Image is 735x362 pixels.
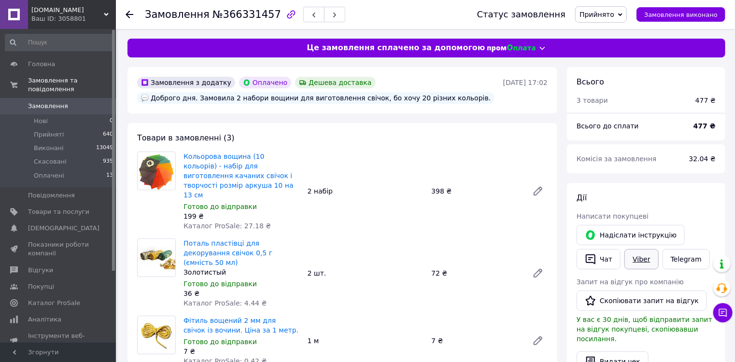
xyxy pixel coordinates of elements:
span: Повідомлення [28,191,75,200]
div: 1 м [304,334,428,348]
span: Прийнято [580,11,614,18]
span: Головна [28,60,55,69]
a: Редагувати [528,181,548,201]
span: 13049 [96,144,113,153]
span: Товари в замовленні (3) [137,133,235,142]
span: Каталог ProSale [28,299,80,307]
div: Оплачено [239,77,291,88]
a: Viber [624,249,658,269]
div: 398 ₴ [427,184,524,198]
button: Чат з покупцем [713,303,733,322]
span: Це замовлення сплачено за допомогою [307,42,485,54]
img: Фітиль вощений 2 мм для свічок із вочини. Ціна за 1 метр. [138,320,175,350]
time: [DATE] 17:02 [503,79,548,86]
span: Готово до відправки [184,203,257,210]
span: Дії [577,193,587,202]
div: Золотистый [184,267,300,277]
span: Відгуки [28,266,53,275]
span: 935 [103,157,113,166]
div: 2 набір [304,184,428,198]
div: 7 ₴ [427,334,524,348]
span: Замовлення та повідомлення [28,76,116,94]
button: Скопіювати запит на відгук [577,291,707,311]
span: Скасовані [34,157,67,166]
div: 2 шт. [304,266,428,280]
div: Повернутися назад [126,10,133,19]
div: Ваш ID: 3058801 [31,14,116,23]
div: 36 ₴ [184,289,300,298]
span: 3 товари [577,97,608,104]
div: 7 ₴ [184,347,300,356]
span: 13 [106,171,113,180]
a: Поталь пластівці для декорування свічок 0,5 г (ємність 50 мл) [184,239,272,266]
a: Кольорова вощина (10 кольорів) - набір для виготовлення качаних свічок і творчості розмір аркуша ... [184,153,294,199]
span: Готово до відправки [184,280,257,288]
a: Фітиль вощений 2 мм для свічок із вочини. Ціна за 1 метр. [184,317,298,334]
button: Замовлення виконано [636,7,725,22]
img: Поталь пластівці для декорування свічок 0,5 г (ємність 50 мл) [138,246,175,269]
span: Запит на відгук про компанію [577,278,684,286]
button: Надіслати інструкцію [577,225,685,245]
div: Дешева доставка [295,77,375,88]
span: Замовлення виконано [644,11,718,18]
span: Виконані [34,144,64,153]
b: 477 ₴ [693,122,716,130]
span: Нові [34,117,48,125]
span: Оплачені [34,171,64,180]
span: 640 [103,130,113,139]
a: Telegram [663,249,710,269]
span: Показники роботи компанії [28,240,89,258]
span: Всього [577,77,604,86]
span: №366331457 [212,9,281,20]
img: :speech_balloon: [141,94,149,102]
span: У вас є 30 днів, щоб відправити запит на відгук покупцеві, скопіювавши посилання. [577,316,712,343]
div: Статус замовлення [477,10,566,19]
span: Комісія за замовлення [577,155,657,163]
div: 72 ₴ [427,266,524,280]
input: Пошук [5,34,114,51]
span: Прийняті [34,130,64,139]
span: Каталог ProSale: 4.44 ₴ [184,299,267,307]
span: ApiMag.com.ua [31,6,104,14]
span: Готово до відправки [184,338,257,346]
span: Покупці [28,282,54,291]
span: 0 [110,117,113,125]
div: 477 ₴ [695,96,716,105]
span: Замовлення [145,9,210,20]
div: Доброго дня. Замовила 2 набори вощини для виготовлення свічок, бо хочу 20 різних кольорів. [137,92,495,104]
div: Замовлення з додатку [137,77,235,88]
span: Написати покупцеві [577,212,649,220]
span: 32.04 ₴ [689,155,716,163]
a: Редагувати [528,331,548,350]
a: Редагувати [528,264,548,283]
span: Інструменти веб-майстра та SEO [28,332,89,349]
span: Замовлення [28,102,68,111]
img: Кольорова вощина (10 кольорів) - набір для виготовлення качаних свічок і творчості розмір аркуша ... [139,152,174,190]
span: Каталог ProSale: 27.18 ₴ [184,222,271,230]
span: Всього до сплати [577,122,639,130]
div: 199 ₴ [184,211,300,221]
span: Товари та послуги [28,208,89,216]
span: Аналітика [28,315,61,324]
span: [DEMOGRAPHIC_DATA] [28,224,99,233]
button: Чат [577,249,621,269]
